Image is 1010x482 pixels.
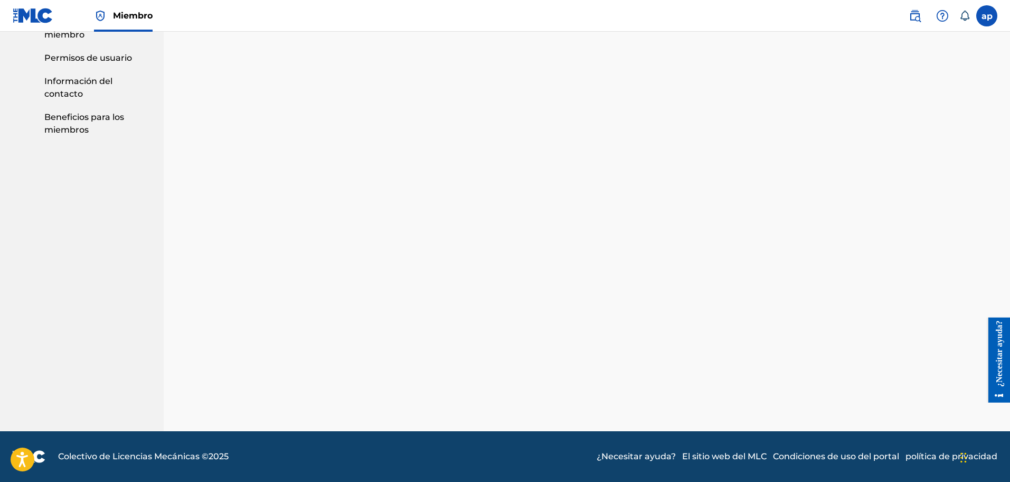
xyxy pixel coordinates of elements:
a: Condiciones de uso del portal [773,450,899,463]
font: Condiciones de uso del portal [773,451,899,461]
font: Miembro [113,11,153,21]
a: Beneficios para los miembros [44,111,151,136]
img: Titular de los derechos superior [94,10,107,22]
div: Menú de usuario [976,5,997,26]
a: Información del contacto [44,75,151,100]
div: Notificaciones [959,11,970,21]
img: buscar [909,10,921,22]
a: Búsqueda pública [904,5,926,26]
font: política de privacidad [905,451,997,461]
a: El sitio web del MLC [682,450,767,463]
iframe: Centro de recursos [980,317,1010,402]
font: ¿Necesitar ayuda? [14,3,23,69]
a: Permisos de usuario [44,52,151,64]
a: política de privacidad [905,450,997,463]
font: El sitio web del MLC [682,451,767,461]
img: ayuda [936,10,949,22]
div: Ayuda [932,5,953,26]
iframe: Widget de chat [957,431,1010,482]
font: Permisos de usuario [44,53,132,63]
div: Arrastrar [960,442,967,474]
img: Logotipo del MLC [13,8,53,23]
font: Beneficios para los miembros [44,112,124,135]
font: Información del contacto [44,76,112,99]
